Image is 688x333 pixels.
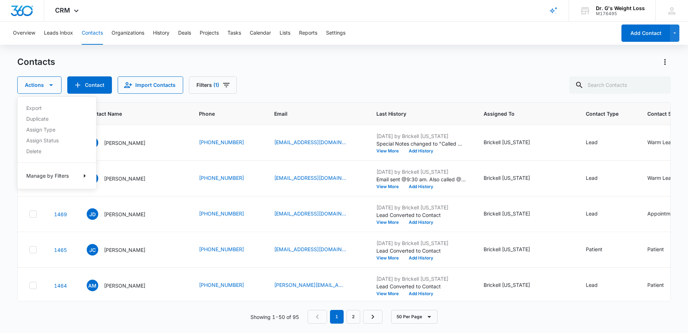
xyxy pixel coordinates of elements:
button: View More [376,292,404,296]
a: [PHONE_NUMBER] [199,245,244,253]
div: Brickell [US_STATE] [484,174,530,182]
div: Email - juani7568@gmail.com - Select to Edit Field [274,174,359,183]
p: [DATE] by Brickell [US_STATE] [376,239,466,247]
div: Phone - (951) 970-4715 - Select to Edit Field [199,210,257,218]
div: Phone - (754) 209-8648 - Select to Edit Field [199,174,257,183]
div: Brickell [US_STATE] [484,210,530,217]
button: Filters [189,76,237,94]
button: Lists [280,22,290,45]
button: View More [376,220,404,225]
span: CRM [55,6,70,14]
div: Contact Type - Patient - Select to Edit Field [586,245,615,254]
div: Patient [647,245,664,253]
button: Add Contact [67,76,112,94]
a: Next Page [363,310,383,324]
div: Assigned To - Brickell Florida - Select to Edit Field [484,281,543,290]
div: Contact Name - Juana Tamayo - Select to Edit Field [87,173,158,184]
span: JD [87,208,98,220]
div: Phone - (813) 406-9904 - Select to Edit Field [199,281,257,290]
div: Phone - (954) 488-0936 - Select to Edit Field [199,138,257,147]
button: Contacts [82,22,103,45]
div: account id [596,11,645,16]
div: Assigned To - Brickell Florida - Select to Edit Field [484,210,543,218]
a: Navigate to contact details page for Jessie Davila [54,211,67,217]
div: account name [596,5,645,11]
button: Manage by Filters [18,169,96,183]
h1: Contacts [17,57,55,67]
div: Lead [586,138,598,146]
button: Leads Inbox [44,22,73,45]
button: Calendar [250,22,271,45]
div: Contact Type - Lead - Select to Edit Field [586,281,611,290]
a: [PHONE_NUMBER] [199,210,244,217]
div: Contact Name - Jessie Davila - Select to Edit Field [87,208,158,220]
div: Contact Status - Patient - Select to Edit Field [647,281,677,290]
button: Projects [200,22,219,45]
p: [DATE] by Brickell [US_STATE] [376,275,466,283]
button: Actions [17,76,62,94]
button: History [153,22,169,45]
div: Contact Type - Lead - Select to Edit Field [586,174,611,183]
a: [EMAIL_ADDRESS][DOMAIN_NAME] [274,174,346,182]
button: View More [376,256,404,260]
div: Lead [586,174,598,182]
a: Navigate to contact details page for Adriana McKinnon [54,283,67,289]
button: 50 Per Page [391,310,438,324]
span: Phone [199,110,246,117]
div: Email - chapellinjulieta@gmail.com - Select to Edit Field [274,245,359,254]
nav: Pagination [308,310,383,324]
p: Showing 1-50 of 95 [250,313,299,321]
span: Email [274,110,349,117]
a: [PERSON_NAME][EMAIL_ADDRESS][PERSON_NAME][DOMAIN_NAME] [274,281,346,289]
p: [PERSON_NAME] [104,210,145,218]
div: Manage by Filters [26,173,69,178]
button: Add History [404,185,438,189]
p: Lead Converted to Contact [376,247,466,254]
div: Patient [647,281,664,289]
div: Contact Name - Andrea Glasser - Select to Edit Field [87,137,158,148]
div: Email - mckinnon.adriana@gmail.com - Select to Edit Field [274,281,359,290]
button: Import Contacts [118,76,183,94]
button: Tasks [227,22,241,45]
div: Brickell [US_STATE] [484,281,530,289]
p: [DATE] by Brickell [US_STATE] [376,168,466,176]
a: [EMAIL_ADDRESS][DOMAIN_NAME] [274,210,346,217]
div: Lead [586,210,598,217]
a: [PHONE_NUMBER] [199,281,244,289]
div: Lead [586,281,598,289]
button: Add History [404,292,438,296]
div: Assigned To - Brickell Florida - Select to Edit Field [484,245,543,254]
button: Deals [178,22,191,45]
p: [PERSON_NAME] [104,175,145,182]
button: Actions [659,56,671,68]
div: Assigned To - Brickell Florida - Select to Edit Field [484,138,543,147]
div: Patient [586,245,602,253]
span: Contact Name [87,110,171,117]
a: [EMAIL_ADDRESS][DOMAIN_NAME] [274,245,346,253]
button: Overview [13,22,35,45]
div: Contact Type - Lead - Select to Edit Field [586,210,611,218]
span: JC [87,244,98,256]
div: Email - jessielise88@gmail.com - Select to Edit Field [274,210,359,218]
div: Contact Name - Adriana McKinnon - Select to Edit Field [87,280,158,291]
div: Contact Type - Lead - Select to Edit Field [586,138,611,147]
div: Brickell [US_STATE] [484,245,530,253]
button: Reports [299,22,317,45]
p: [PERSON_NAME] [104,246,145,254]
p: Email sent @9:30 am. Also called @2:00 pm, no answer left VM [376,176,466,183]
div: Phone - (786) 253-0694 - Select to Edit Field [199,245,257,254]
span: Assigned To [484,110,558,117]
button: Add Contact [621,25,670,42]
a: Page 2 [347,310,360,324]
button: View More [376,149,404,153]
button: Settings [326,22,345,45]
a: [EMAIL_ADDRESS][DOMAIN_NAME] [274,138,346,146]
button: Add History [404,256,438,260]
a: [PHONE_NUMBER] [199,174,244,182]
p: [PERSON_NAME] [104,139,145,147]
span: Contact Type [586,110,620,117]
div: Brickell [US_STATE] [484,138,530,146]
div: Email - andicat@bellsouth.com - Select to Edit Field [274,138,359,147]
span: (1) [213,83,219,88]
a: Navigate to contact details page for Julieta Chapellin [54,247,67,253]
